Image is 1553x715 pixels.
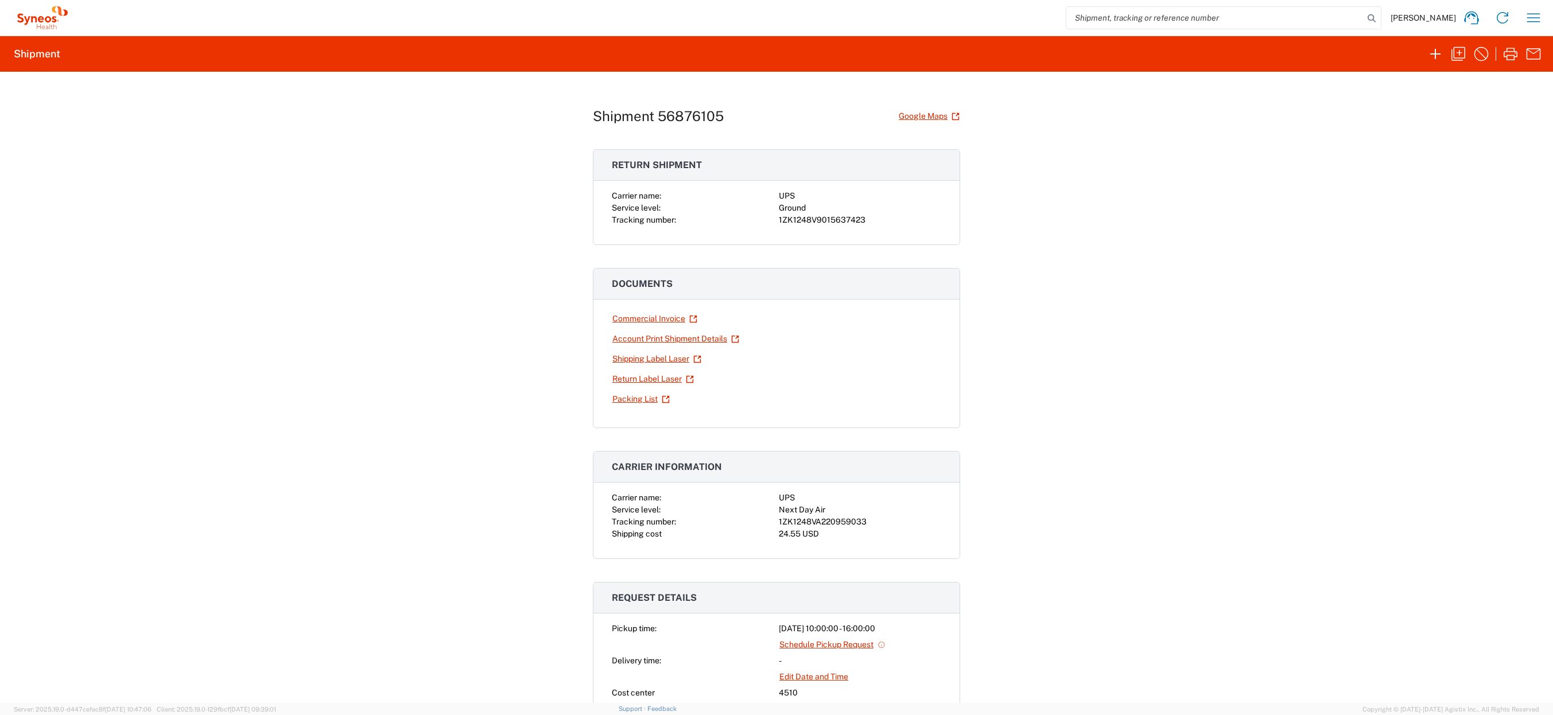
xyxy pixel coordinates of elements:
[612,529,662,538] span: Shipping cost
[612,215,676,224] span: Tracking number:
[779,190,941,202] div: UPS
[1362,704,1539,714] span: Copyright © [DATE]-[DATE] Agistix Inc., All Rights Reserved
[14,47,60,61] h2: Shipment
[612,461,722,472] span: Carrier information
[779,667,849,687] a: Edit Date and Time
[593,108,724,125] h1: Shipment 56876105
[779,687,941,699] div: 4510
[612,203,661,212] span: Service level:
[105,706,152,713] span: [DATE] 10:47:06
[779,623,941,635] div: [DATE] 10:00:00 - 16:00:00
[612,160,702,170] span: Return shipment
[612,349,702,369] a: Shipping Label Laser
[612,369,694,389] a: Return Label Laser
[779,202,941,214] div: Ground
[612,309,698,329] a: Commercial Invoice
[612,505,661,514] span: Service level:
[779,504,941,516] div: Next Day Air
[612,329,740,349] a: Account Print Shipment Details
[779,635,886,655] a: Schedule Pickup Request
[647,705,677,712] a: Feedback
[612,278,673,289] span: Documents
[157,706,276,713] span: Client: 2025.19.0-129fbcf
[612,517,676,526] span: Tracking number:
[612,493,661,502] span: Carrier name:
[619,705,647,712] a: Support
[612,389,670,409] a: Packing List
[14,706,152,713] span: Server: 2025.19.0-d447cefac8f
[612,624,657,633] span: Pickup time:
[612,688,655,697] span: Cost center
[1391,13,1456,23] span: [PERSON_NAME]
[898,106,960,126] a: Google Maps
[612,592,697,603] span: Request details
[779,655,941,667] div: -
[230,706,276,713] span: [DATE] 09:39:01
[779,214,941,226] div: 1ZK1248V9015637423
[1066,7,1364,29] input: Shipment, tracking or reference number
[612,191,661,200] span: Carrier name:
[779,516,941,528] div: 1ZK1248VA220959033
[612,656,661,665] span: Delivery time:
[779,492,941,504] div: UPS
[779,528,941,540] div: 24.55 USD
